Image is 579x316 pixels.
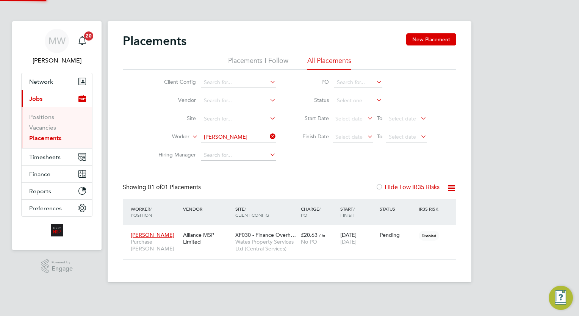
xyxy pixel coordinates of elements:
button: New Placement [406,33,456,45]
li: Placements I Follow [228,56,288,70]
div: Worker [129,202,181,222]
li: All Placements [307,56,351,70]
button: Timesheets [22,149,92,165]
button: Engage Resource Center [549,286,573,310]
input: Select one [334,95,382,106]
a: Powered byEngage [41,259,73,274]
span: Select date [335,133,363,140]
span: / hr [319,232,325,238]
div: Start [338,202,378,222]
label: Site [152,115,196,122]
nav: Main navigation [12,21,102,250]
span: / Finish [340,206,355,218]
input: Search for... [201,95,276,106]
label: Start Date [295,115,329,122]
span: Finance [29,171,50,178]
span: Network [29,78,53,85]
span: No PO [301,238,317,245]
span: 01 Placements [148,183,201,191]
span: Wates Property Services Ltd (Central Services) [235,238,297,252]
span: [PERSON_NAME] [131,232,174,238]
div: Alliance MSP Limited [181,228,233,249]
a: 20 [75,29,90,53]
span: Powered by [52,259,73,266]
span: Select date [389,115,416,122]
button: Preferences [22,200,92,216]
a: MW[PERSON_NAME] [21,29,92,65]
label: Client Config [152,78,196,85]
label: Finish Date [295,133,329,140]
span: 20 [84,31,93,41]
button: Network [22,73,92,90]
input: Search for... [334,77,382,88]
span: To [375,113,385,123]
input: Search for... [201,150,276,161]
span: MW [49,36,66,46]
span: / PO [301,206,321,218]
button: Reports [22,183,92,199]
label: Hide Low IR35 Risks [376,183,440,191]
div: Charge [299,202,338,222]
a: Go to home page [21,224,92,236]
a: Vacancies [29,124,56,131]
span: Preferences [29,205,62,212]
div: Vendor [181,202,233,216]
span: £20.63 [301,232,318,238]
span: Select date [389,133,416,140]
span: Engage [52,266,73,272]
input: Search for... [201,132,276,142]
span: Timesheets [29,153,61,161]
label: Vendor [152,97,196,103]
div: IR35 Risk [417,202,443,216]
div: Jobs [22,107,92,148]
label: Hiring Manager [152,151,196,158]
img: alliancemsp-logo-retina.png [51,224,63,236]
button: Jobs [22,90,92,107]
a: [PERSON_NAME]Purchase [PERSON_NAME]Alliance MSP LimitedXF030 - Finance Overh…Wates Property Servi... [129,227,456,234]
input: Search for... [201,114,276,124]
button: Finance [22,166,92,182]
div: Pending [380,232,415,238]
div: Showing [123,183,202,191]
span: [DATE] [340,238,357,245]
span: Megan Westlotorn [21,56,92,65]
span: 01 of [148,183,161,191]
div: Site [233,202,299,222]
span: / Client Config [235,206,269,218]
span: Purchase [PERSON_NAME] [131,238,179,252]
a: Placements [29,135,61,142]
span: XF030 - Finance Overh… [235,232,296,238]
input: Search for... [201,77,276,88]
label: Status [295,97,329,103]
span: Jobs [29,95,42,102]
span: Reports [29,188,51,195]
span: Select date [335,115,363,122]
a: Positions [29,113,54,120]
span: To [375,131,385,141]
label: PO [295,78,329,85]
div: Status [378,202,417,216]
h2: Placements [123,33,186,48]
div: [DATE] [338,228,378,249]
span: / Position [131,206,152,218]
span: Disabled [419,231,439,241]
label: Worker [146,133,189,141]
